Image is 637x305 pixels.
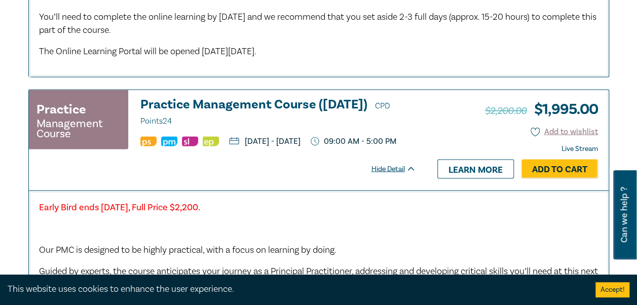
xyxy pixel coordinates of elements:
[161,136,177,146] img: Practice Management & Business Skills
[36,100,86,118] h3: Practice
[140,97,416,128] a: Practice Management Course ([DATE]) CPD Points24
[36,118,121,138] small: Management Course
[619,176,629,253] span: Can we help ?
[39,201,200,213] strong: Early Bird ends [DATE], Full Price $2,200.
[140,100,390,126] span: CPD Points 24
[531,126,598,137] button: Add to wishlist
[182,136,198,146] img: Substantive Law
[561,144,598,153] strong: Live Stream
[595,282,629,297] button: Accept cookies
[485,104,527,117] span: $2,200.00
[485,97,598,121] h3: $ 1,995.00
[371,164,427,174] div: Hide Detail
[311,136,396,146] p: 09:00 AM - 5:00 PM
[39,265,598,290] span: Guided by experts, the course anticipates your journey as a Principal Practitioner, addressing an...
[521,159,598,178] a: Add to Cart
[140,97,416,128] h3: Practice Management Course ([DATE])
[8,283,580,296] div: This website uses cookies to enhance the user experience.
[437,159,514,178] a: Learn more
[39,11,596,36] span: You’ll need to complete the online learning by [DATE] and we recommend that you set aside 2-3 ful...
[229,137,301,145] p: [DATE] - [DATE]
[39,244,336,255] span: Our PMC is designed to be highly practical, with a focus on learning by doing.
[39,46,256,57] span: The Online Learning Portal will be opened [DATE][DATE].
[140,136,157,146] img: Professional Skills
[203,136,219,146] img: Ethics & Professional Responsibility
